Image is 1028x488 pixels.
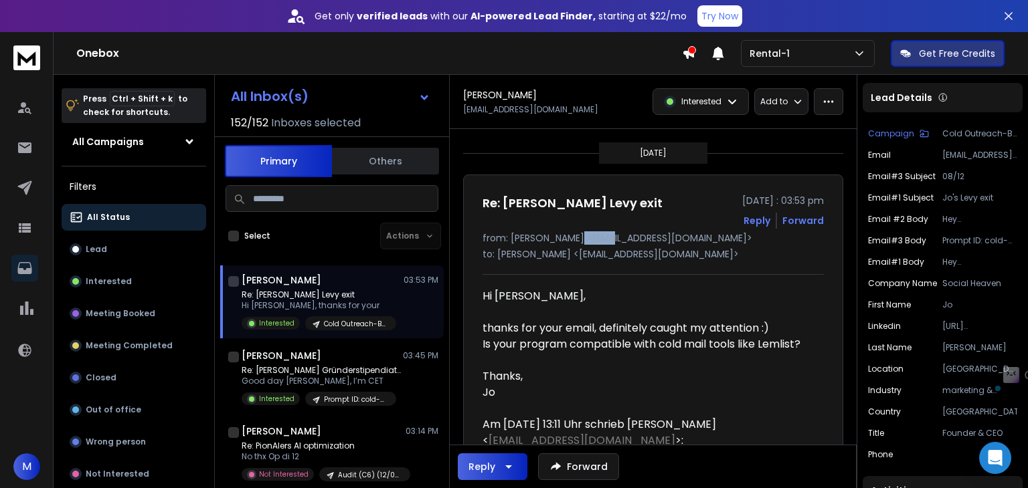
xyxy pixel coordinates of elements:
[868,428,884,439] p: title
[868,193,934,203] p: Email#1 Subject
[259,318,294,328] p: Interested
[86,404,141,415] p: Out of office
[242,424,321,438] h1: [PERSON_NAME]
[538,453,619,480] button: Forward
[868,449,893,460] p: Phone
[942,406,1017,417] p: [GEOGRAPHIC_DATA]
[750,47,795,60] p: Rental-1
[403,350,438,361] p: 03:45 PM
[871,91,932,104] p: Lead Details
[868,299,911,310] p: First Name
[13,453,40,480] button: M
[76,45,682,62] h1: Onebox
[62,364,206,391] button: Closed
[86,276,132,287] p: Interested
[242,289,396,300] p: Re: [PERSON_NAME] Levy exit
[868,214,928,225] p: Email #2 Body
[86,340,173,351] p: Meeting Completed
[242,349,321,362] h1: [PERSON_NAME]
[62,461,206,487] button: Not Interested
[62,268,206,295] button: Interested
[942,150,1017,160] p: [EMAIL_ADDRESS][DOMAIN_NAME]
[72,135,144,148] h1: All Campaigns
[782,214,824,227] div: Forward
[742,194,824,207] p: [DATE] : 03:53 pm
[868,128,914,139] p: Campaign
[942,321,1017,332] p: [URL][DOMAIN_NAME]
[406,426,438,437] p: 03:14 PM
[483,288,813,400] div: Hi [PERSON_NAME],
[942,299,1017,310] p: Jo
[86,372,116,383] p: Closed
[324,319,388,329] p: Cold Outreach-B7 (12/08)
[942,364,1017,374] p: [GEOGRAPHIC_DATA], [GEOGRAPHIC_DATA]
[483,384,813,400] div: Jo
[868,128,929,139] button: Campaign
[62,332,206,359] button: Meeting Completed
[62,177,206,196] h3: Filters
[458,453,527,480] button: Reply
[62,396,206,423] button: Out of office
[681,96,721,107] p: Interested
[640,148,667,158] p: [DATE]
[338,470,402,480] p: Audit (C6) (12/08)
[483,416,813,449] div: Am [DATE] 13:11 Uhr schrieb [PERSON_NAME] < >:
[979,442,1011,474] div: Open Intercom Messenger
[86,469,149,479] p: Not Interested
[744,214,770,227] button: Reply
[868,257,924,267] p: Email#1 Body
[868,406,901,417] p: Country
[242,365,402,376] p: Re: [PERSON_NAME] Gründerstipendiat achievement
[942,342,1017,353] p: [PERSON_NAME]
[242,376,402,386] p: Good day [PERSON_NAME], I’m CET
[357,9,428,23] strong: verified leads
[315,9,687,23] p: Get only with our starting at $22/mo
[242,441,402,451] p: Re: PionAIers AI optimization
[868,278,937,289] p: Company Name
[489,433,675,448] a: [EMAIL_ADDRESS][DOMAIN_NAME]
[83,92,187,119] p: Press to check for shortcuts.
[225,145,332,177] button: Primary
[942,257,1017,267] p: Hey [PERSON_NAME],<br><br>Your journey from founding Levy & [PERSON_NAME] to your successful exit...
[701,9,738,23] p: Try Now
[942,193,1017,203] p: Jo's Levy exit
[324,394,388,404] p: Prompt ID: cold-ai-reply-b7 (cold outreach) (11/08)
[868,150,891,160] p: Email
[483,320,813,336] div: thanks for your email, definitely caught my attention :)
[942,385,1017,396] p: marketing & advertising
[868,321,901,332] p: linkedin
[463,104,598,115] p: [EMAIL_ADDRESS][DOMAIN_NAME]
[231,115,268,131] span: 152 / 152
[86,308,155,319] p: Meeting Booked
[87,212,130,223] p: All Status
[868,235,926,246] p: Email#3 Body
[332,146,439,176] button: Others
[942,128,1017,139] p: Cold Outreach-B7 (12/08)
[259,469,309,479] p: Not Interested
[891,40,1005,67] button: Get Free Credits
[62,300,206,327] button: Meeting Booked
[470,9,596,23] strong: AI-powered Lead Finder,
[483,336,813,352] div: Is your program compatible with cold mail tools like Lemlist?
[942,278,1017,289] p: Social Heaven
[259,394,294,404] p: Interested
[244,231,270,241] label: Select
[271,115,361,131] h3: Inboxes selected
[483,368,813,384] div: Thanks,
[483,247,824,261] p: to: [PERSON_NAME] <[EMAIL_ADDRESS][DOMAIN_NAME]>
[242,300,396,311] p: Hi [PERSON_NAME], thanks for your
[86,244,107,255] p: Lead
[942,171,1017,182] p: 08/12
[919,47,995,60] p: Get Free Credits
[110,91,175,106] span: Ctrl + Shift + k
[62,429,206,455] button: Wrong person
[868,342,912,353] p: Last Name
[242,273,321,287] h1: [PERSON_NAME]
[697,5,742,27] button: Try Now
[220,83,441,110] button: All Inbox(s)
[942,428,1017,439] p: Founder & CEO
[760,96,788,107] p: Add to
[868,171,936,182] p: Email#3 Subject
